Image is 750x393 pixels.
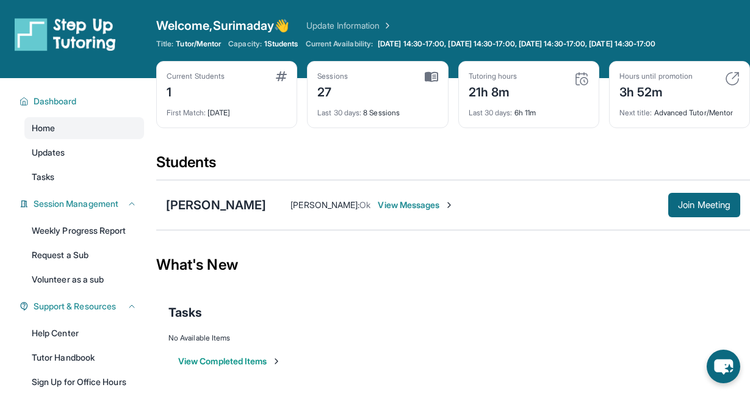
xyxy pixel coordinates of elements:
[725,71,740,86] img: card
[469,71,517,81] div: Tutoring hours
[32,171,54,183] span: Tasks
[469,101,589,118] div: 6h 11m
[24,220,144,242] a: Weekly Progress Report
[15,17,116,51] img: logo
[290,200,359,210] span: [PERSON_NAME] :
[24,166,144,188] a: Tasks
[619,81,693,101] div: 3h 52m
[317,101,438,118] div: 8 Sessions
[425,71,438,82] img: card
[317,108,361,117] span: Last 30 days :
[619,101,740,118] div: Advanced Tutor/Mentor
[34,300,116,312] span: Support & Resources
[264,39,298,49] span: 1 Students
[574,71,589,86] img: card
[306,20,392,32] a: Update Information
[619,108,652,117] span: Next title :
[156,153,750,179] div: Students
[156,238,750,292] div: What's New
[359,200,370,210] span: Ok
[24,322,144,344] a: Help Center
[34,95,77,107] span: Dashboard
[167,71,225,81] div: Current Students
[24,142,144,164] a: Updates
[166,196,266,214] div: [PERSON_NAME]
[380,20,392,32] img: Chevron Right
[24,371,144,393] a: Sign Up for Office Hours
[178,355,281,367] button: View Completed Items
[469,108,513,117] span: Last 30 days :
[378,39,655,49] span: [DATE] 14:30-17:00, [DATE] 14:30-17:00, [DATE] 14:30-17:00, [DATE] 14:30-17:00
[29,198,137,210] button: Session Management
[378,199,454,211] span: View Messages
[168,304,202,321] span: Tasks
[317,71,348,81] div: Sessions
[469,81,517,101] div: 21h 8m
[167,108,206,117] span: First Match :
[24,244,144,266] a: Request a Sub
[707,350,740,383] button: chat-button
[24,117,144,139] a: Home
[375,39,658,49] a: [DATE] 14:30-17:00, [DATE] 14:30-17:00, [DATE] 14:30-17:00, [DATE] 14:30-17:00
[32,146,65,159] span: Updates
[167,81,225,101] div: 1
[176,39,221,49] span: Tutor/Mentor
[24,347,144,369] a: Tutor Handbook
[29,95,137,107] button: Dashboard
[156,39,173,49] span: Title:
[167,101,287,118] div: [DATE]
[32,122,55,134] span: Home
[619,71,693,81] div: Hours until promotion
[276,71,287,81] img: card
[306,39,373,49] span: Current Availability:
[156,17,289,34] span: Welcome, Surimaday 👋
[317,81,348,101] div: 27
[168,333,738,343] div: No Available Items
[678,201,730,209] span: Join Meeting
[29,300,137,312] button: Support & Resources
[444,200,454,210] img: Chevron-Right
[228,39,262,49] span: Capacity:
[24,269,144,290] a: Volunteer as a sub
[34,198,118,210] span: Session Management
[668,193,740,217] button: Join Meeting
